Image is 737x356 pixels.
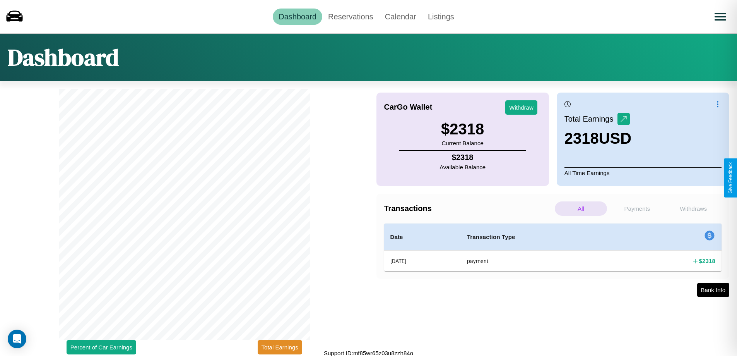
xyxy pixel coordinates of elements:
[441,120,484,138] h3: $ 2318
[67,340,136,354] button: Percent of Car Earnings
[384,204,553,213] h4: Transactions
[384,251,461,272] th: [DATE]
[384,103,433,112] h4: CarGo Wallet
[384,224,722,271] table: simple table
[555,201,607,216] p: All
[611,201,663,216] p: Payments
[461,251,624,272] th: payment
[564,112,617,126] p: Total Earnings
[441,138,484,148] p: Current Balance
[439,153,486,162] h4: $ 2318
[8,41,119,73] h1: Dashboard
[564,167,722,178] p: All Time Earnings
[728,162,733,194] div: Give Feedback
[667,201,720,216] p: Withdraws
[390,232,455,242] h4: Date
[710,6,731,28] button: Open menu
[564,130,631,147] h3: 2318 USD
[422,9,460,25] a: Listings
[467,232,617,242] h4: Transaction Type
[322,9,379,25] a: Reservations
[699,257,715,265] h4: $ 2318
[258,340,302,354] button: Total Earnings
[8,330,26,348] div: Open Intercom Messenger
[379,9,422,25] a: Calendar
[697,283,729,297] button: Bank Info
[505,100,537,115] button: Withdraw
[273,9,322,25] a: Dashboard
[439,162,486,172] p: Available Balance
